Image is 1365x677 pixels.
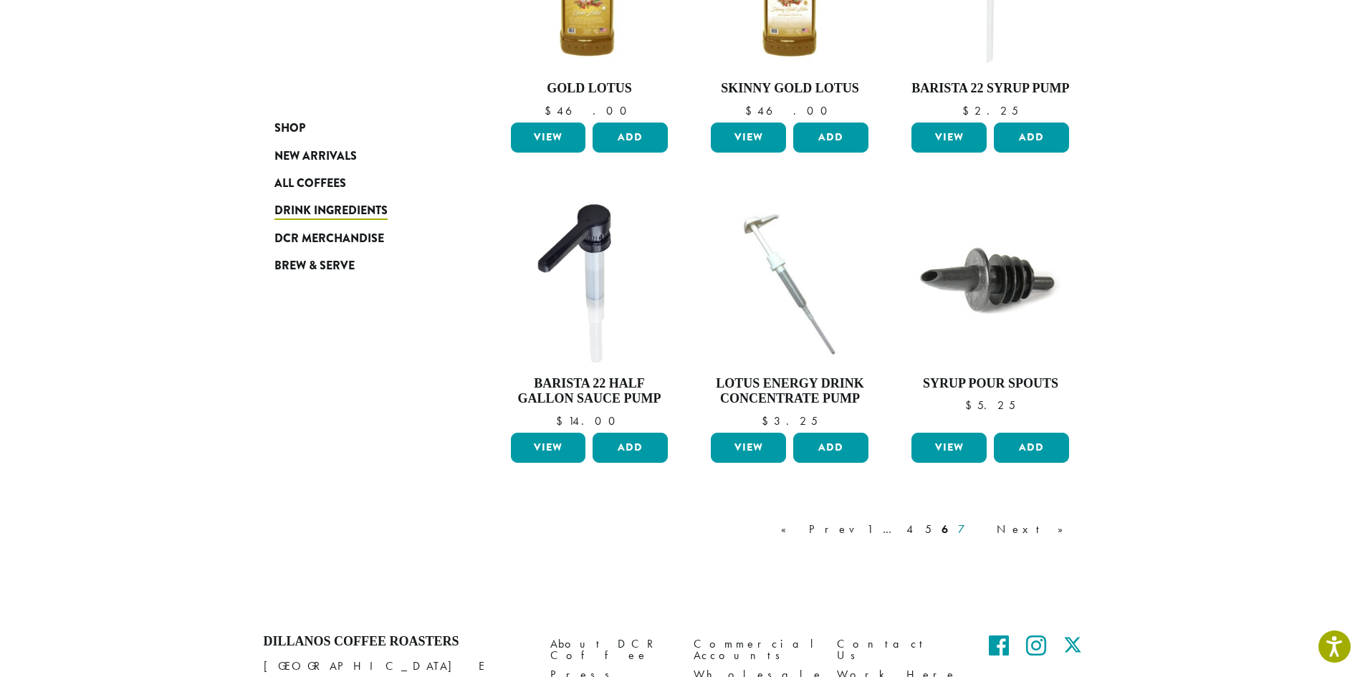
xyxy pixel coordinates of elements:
a: About DCR Coffee [550,634,672,665]
a: Drink Ingredients [274,197,446,224]
button: Add [593,433,668,463]
h4: Barista 22 Syrup Pump [908,81,1073,97]
bdi: 3.25 [762,413,818,428]
h4: Barista 22 Half Gallon Sauce Pump [507,376,672,407]
a: Syrup Pour Spouts $5.25 [908,200,1073,427]
a: 5 [922,521,934,538]
span: New Arrivals [274,148,357,165]
span: DCR Merchandise [274,230,384,248]
span: $ [545,103,557,118]
a: New Arrivals [274,142,446,169]
bdi: 5.25 [965,398,1015,413]
img: Black-Syrup-Pour-Spouts-Single-300x300.jpg [908,200,1073,365]
a: Commercial Accounts [694,634,815,665]
span: $ [962,103,974,118]
a: 4 [904,521,918,538]
a: « Prev [778,521,860,538]
button: Add [994,123,1069,153]
bdi: 46.00 [545,103,633,118]
span: Drink Ingredients [274,202,388,220]
h4: Gold Lotus [507,81,672,97]
button: Add [793,433,868,463]
a: Next » [994,521,1076,538]
a: View [511,123,586,153]
h4: Skinny Gold Lotus [707,81,872,97]
a: Brew & Serve [274,252,446,279]
span: $ [965,398,977,413]
h4: Dillanos Coffee Roasters [264,634,529,650]
a: 7 [955,521,990,538]
a: Barista 22 Half Gallon Sauce Pump $14.00 [507,200,672,427]
a: DCR Merchandise [274,225,446,252]
span: $ [762,413,774,428]
span: All Coffees [274,175,346,193]
img: pump_1024x1024_2x_720x_7ebb9306-2e50-43cc-9be2-d4d1730b4a2d_460x-300x300.jpg [707,200,872,365]
button: Add [793,123,868,153]
h4: Syrup Pour Spouts [908,376,1073,392]
a: Lotus Energy Drink Concentrate Pump $3.25 [707,200,872,427]
button: Add [994,433,1069,463]
a: 6 [939,521,951,538]
a: All Coffees [274,170,446,197]
bdi: 46.00 [745,103,834,118]
a: View [711,123,786,153]
bdi: 2.25 [962,103,1018,118]
a: View [711,433,786,463]
bdi: 14.00 [556,413,622,428]
a: Contact Us [837,634,959,665]
a: View [511,433,586,463]
a: 1 [864,521,876,538]
img: DP1898.01.png [507,200,671,365]
a: View [911,123,987,153]
button: Add [593,123,668,153]
a: … [880,521,899,538]
a: Shop [274,115,446,142]
a: View [911,433,987,463]
h4: Lotus Energy Drink Concentrate Pump [707,376,872,407]
span: Brew & Serve [274,257,355,275]
span: $ [745,103,757,118]
span: $ [556,413,568,428]
span: Shop [274,120,305,138]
